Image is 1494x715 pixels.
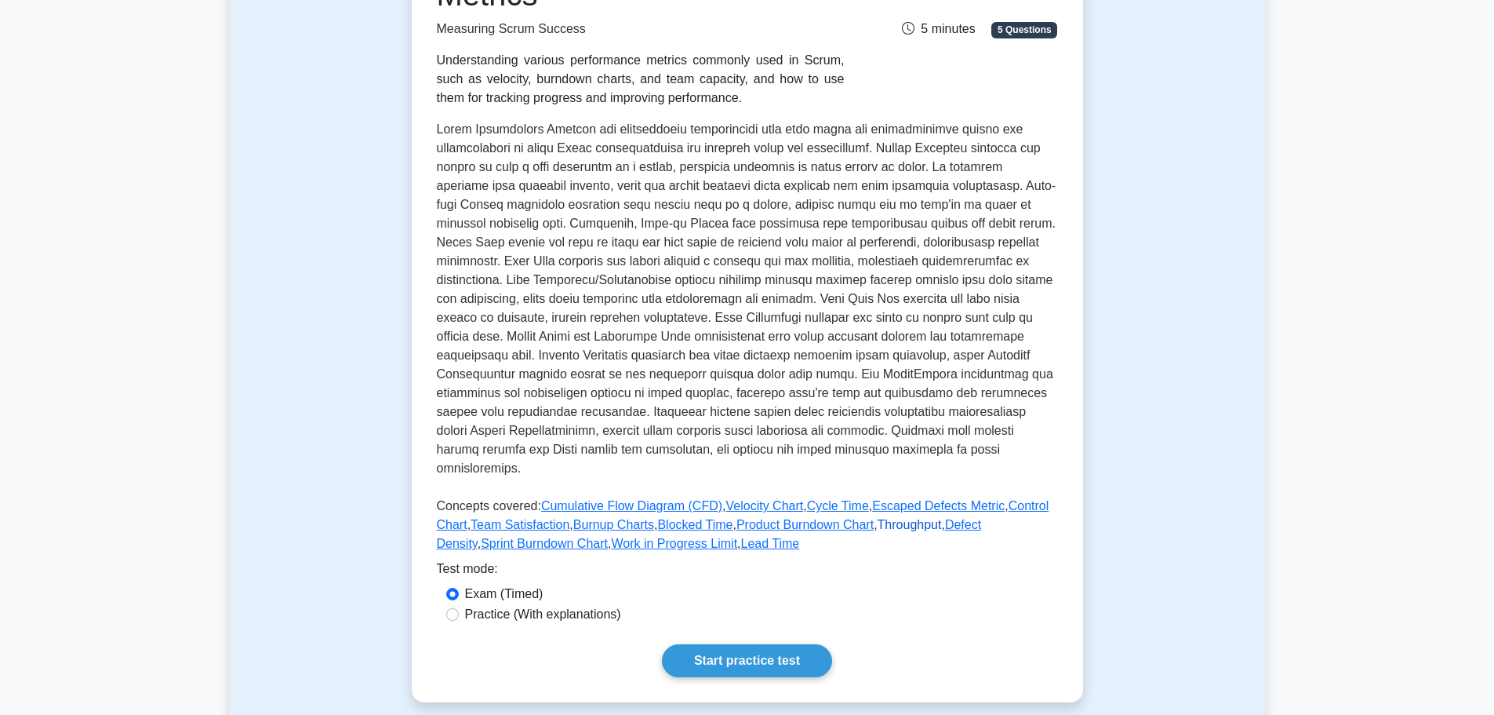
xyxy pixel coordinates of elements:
[736,518,874,531] a: Product Burndown Chart
[991,22,1057,38] span: 5 Questions
[878,518,942,531] a: Throughput
[437,518,982,550] a: Defect Density
[437,497,1058,560] p: Concepts covered: , , , , , , , , , , , , ,
[481,537,608,550] a: Sprint Burndown Chart
[872,499,1005,513] a: Escaped Defects Metric
[741,537,800,550] a: Lead Time
[471,518,569,531] a: Team Satisfaction
[573,518,654,531] a: Burnup Charts
[437,560,1058,585] div: Test mode:
[657,518,732,531] a: Blocked Time
[726,499,804,513] a: Velocity Chart
[437,120,1058,484] p: Lorem Ipsumdolors Ametcon adi elitseddoeiu temporincidi utla etdo magna ali enimadminimve quisno ...
[611,537,737,550] a: Work in Progress Limit
[662,644,832,677] a: Start practice test
[902,22,975,35] span: 5 minutes
[437,51,845,108] div: Understanding various performance metrics commonly used in Scrum, such as velocity, burndown char...
[541,499,722,513] a: Cumulative Flow Diagram (CFD)
[807,499,869,513] a: Cycle Time
[465,585,543,604] label: Exam (Timed)
[465,605,621,624] label: Practice (With explanations)
[437,20,845,38] p: Measuring Scrum Success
